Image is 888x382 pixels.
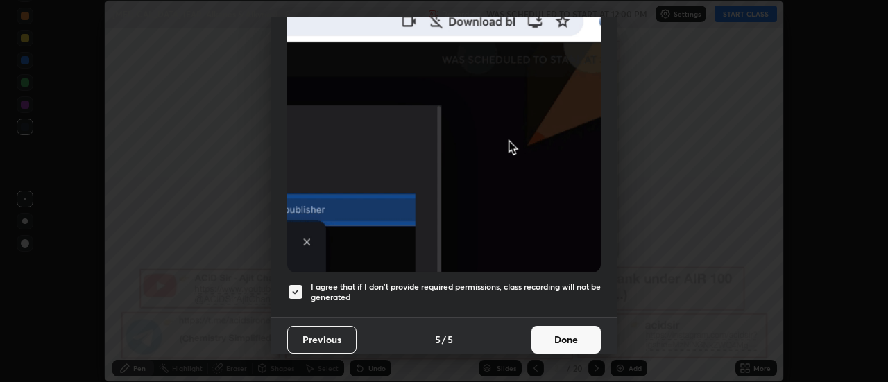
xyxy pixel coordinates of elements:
[311,281,601,303] h5: I agree that if I don't provide required permissions, class recording will not be generated
[442,332,446,347] h4: /
[447,332,453,347] h4: 5
[531,326,601,354] button: Done
[435,332,441,347] h4: 5
[287,326,357,354] button: Previous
